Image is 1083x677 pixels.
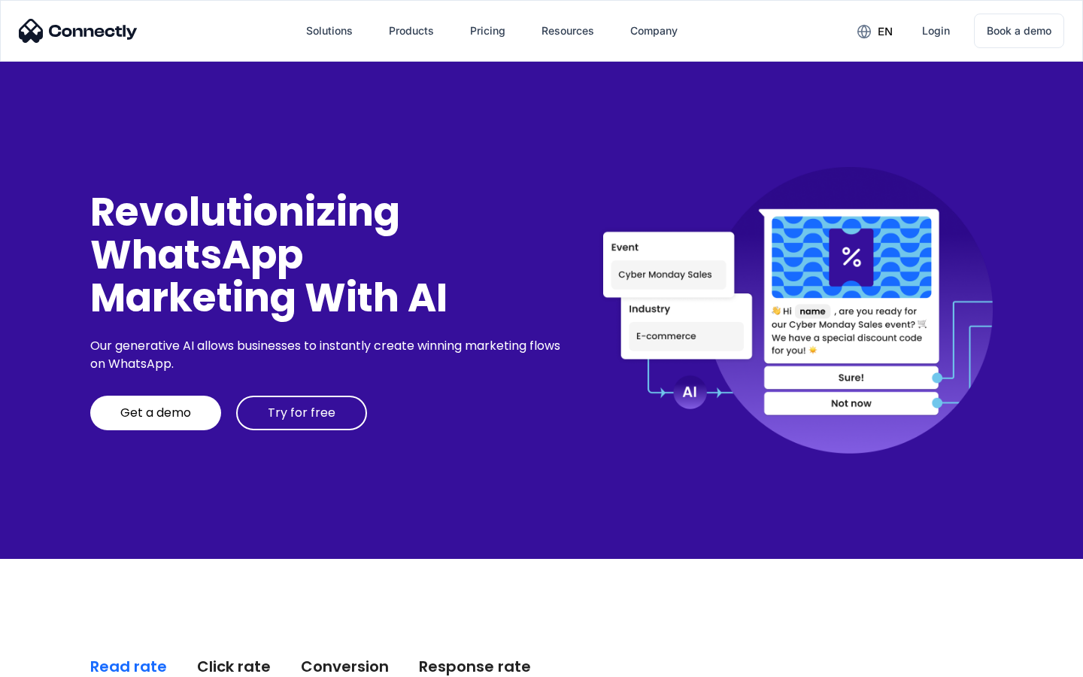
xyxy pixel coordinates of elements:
div: Click rate [197,656,271,677]
div: Revolutionizing WhatsApp Marketing With AI [90,190,566,320]
a: Get a demo [90,396,221,430]
div: Company [630,20,678,41]
div: Products [389,20,434,41]
div: Our generative AI allows businesses to instantly create winning marketing flows on WhatsApp. [90,337,566,373]
div: Resources [541,20,594,41]
div: Try for free [268,405,335,420]
div: Conversion [301,656,389,677]
a: Login [910,13,962,49]
div: Pricing [470,20,505,41]
img: Connectly Logo [19,19,138,43]
div: Get a demo [120,405,191,420]
div: Response rate [419,656,531,677]
div: Solutions [306,20,353,41]
div: Login [922,20,950,41]
a: Pricing [458,13,517,49]
div: Read rate [90,656,167,677]
div: en [878,21,893,42]
a: Try for free [236,396,367,430]
a: Book a demo [974,14,1064,48]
